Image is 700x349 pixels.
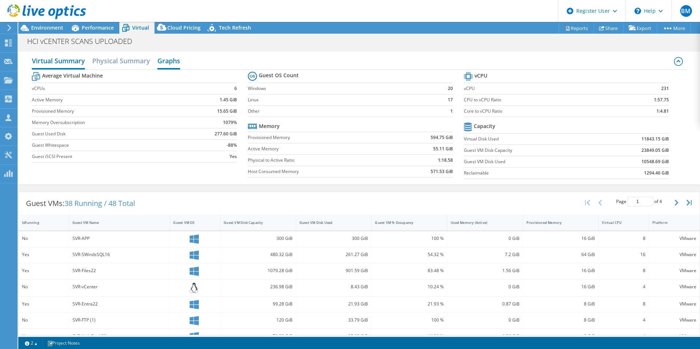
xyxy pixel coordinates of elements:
[224,300,293,308] div: 99.28 GiB
[451,300,520,308] div: 0.87 GiB
[526,300,595,308] div: 8 GiB
[234,85,237,92] b: 6
[464,96,615,104] label: CPU to vCPU Ratio
[652,267,696,275] div: VMware
[451,234,520,243] div: 0 GiB
[628,197,653,206] input: jump to page
[375,283,444,291] div: 10.24 %
[32,153,188,160] label: Guest iSCSI Present
[32,130,188,138] label: Guest Used Disk
[375,220,435,225] div: Guest VM % Occupancy
[526,251,595,259] div: 64 GiB
[248,85,434,92] label: Windows
[652,220,688,225] div: Platform
[602,251,645,259] div: 16
[602,316,645,324] div: 4
[602,300,645,308] div: 8
[680,5,692,17] span: BM
[72,300,167,308] div: SVR-Entra22
[464,147,598,154] label: Guest VM Disk Capacity
[223,119,237,126] b: 1079%
[157,53,180,70] h2: Graphs
[616,197,662,206] span: Page of
[526,316,595,324] div: 8 GiB
[448,85,453,92] b: 20
[464,169,598,177] label: Reclaimable
[72,332,167,340] div: SVR-HelpDesk22
[72,267,167,275] div: SVR-Files22
[526,283,595,291] div: 16 GiB
[22,267,66,275] div: Yes
[559,22,594,34] a: Reports
[299,332,368,340] div: 35.28 GiB
[19,192,142,215] div: Guest VMs:
[634,8,641,14] svg: \n
[464,135,598,143] label: Virtual Disk Used
[375,267,444,275] div: 83.48 %
[652,316,696,324] div: VMware
[464,108,615,115] label: Core to vCPU Ratio
[22,316,66,324] div: No
[299,234,368,243] div: 300 GiB
[431,168,453,175] b: 571.53 GiB
[451,251,520,259] div: 7.2 GiB
[248,134,393,141] label: Provisioned Memory
[72,234,167,243] div: SVR-APP
[22,251,66,259] div: Yes
[42,72,103,79] b: Average Virtual Machine
[217,108,237,115] b: 15.65 GiB
[24,37,144,45] h1: HCI vCENTER SCANS UPLOADED
[82,24,114,31] span: Performance
[474,72,487,79] b: vCPU
[32,85,188,92] label: vCPUs
[652,234,696,243] div: VMware
[31,24,63,31] span: Environment
[526,267,595,275] div: 16 GiB
[299,300,368,308] div: 21.93 GiB
[659,198,662,204] span: 4
[433,145,453,153] b: 55.11 GiB
[22,300,66,308] div: Yes
[652,300,696,308] div: VMware
[227,142,237,149] b: -88%
[526,220,587,225] div: Provisioned Memory
[299,220,360,225] div: Guest VM Disk Used
[375,316,444,324] div: 100 %
[224,316,293,324] div: 120 GiB
[375,300,444,308] div: 21.93 %
[32,108,188,115] label: Provisioned Memory
[72,316,167,324] div: SVR-FTP (1)
[644,169,669,177] b: 1294.46 GiB
[92,53,150,68] h2: Physical Summary
[259,72,299,79] b: Guest OS Count
[375,251,444,259] div: 54.32 %
[641,135,669,143] b: 11843.15 GiB
[224,220,284,225] div: Guest VM Disk Capacity
[656,108,669,115] b: 1:4.81
[526,332,595,340] div: 8 GiB
[224,283,293,291] div: 236.98 GiB
[22,332,66,340] div: Yes
[132,24,149,31] span: Virtual
[259,123,280,130] b: Memory
[224,251,293,259] div: 480.32 GiB
[42,338,85,348] a: Project Notes
[652,283,696,291] div: VMware
[464,158,598,165] label: Guest VM Disk Used
[215,130,237,138] b: 277.60 GiB
[22,283,66,291] div: No
[654,96,669,104] b: 1:57.75
[431,134,453,141] b: 594.75 GiB
[375,332,444,340] div: 44.09 %
[464,85,615,92] label: vCPU
[652,251,696,259] div: VMware
[602,234,645,243] div: 8
[248,157,393,164] label: Physical to Active Ratio
[224,332,293,340] div: 79.28 GiB
[526,234,595,243] div: 16 GiB
[451,267,520,275] div: 1.56 GiB
[657,22,691,34] a: More
[451,316,520,324] div: 0 GiB
[248,168,393,175] label: Host Consumed Memory
[32,119,188,126] label: Memory Oversubscription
